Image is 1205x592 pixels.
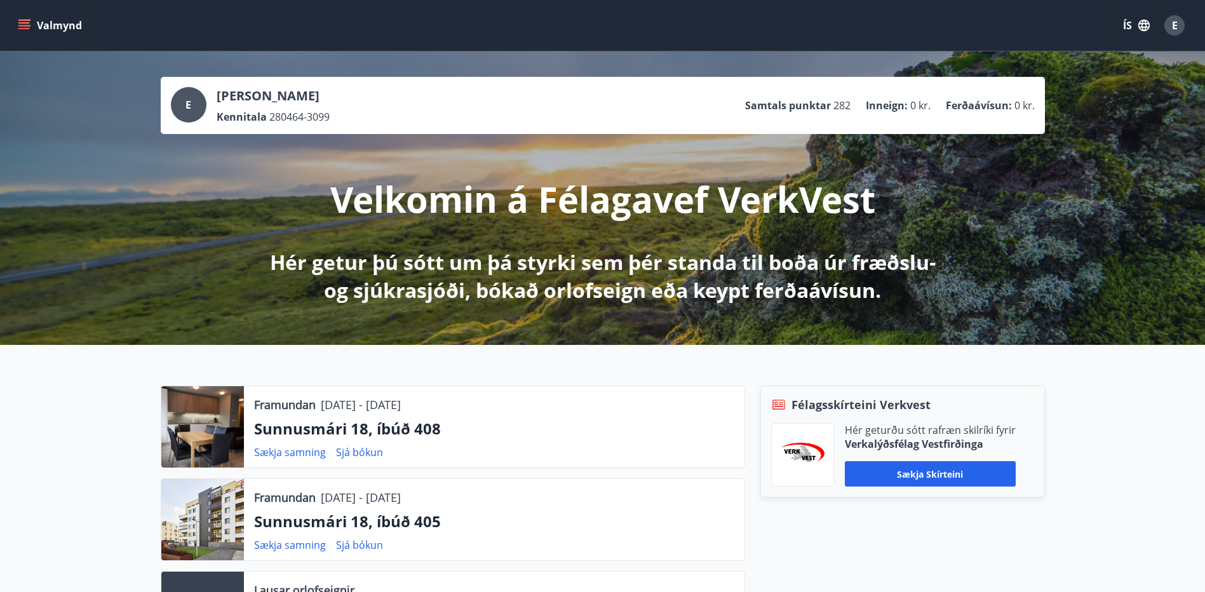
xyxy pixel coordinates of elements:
[254,418,734,440] p: Sunnusmári 18, íbúð 408
[1116,14,1157,37] button: ÍS
[217,110,267,124] p: Kennitala
[910,98,931,112] span: 0 kr.
[745,98,831,112] p: Samtals punktar
[845,423,1016,437] p: Hér geturðu sótt rafræn skilríki fyrir
[185,98,191,112] span: E
[15,14,87,37] button: menu
[845,461,1016,487] button: Sækja skírteini
[866,98,908,112] p: Inneign :
[336,538,383,552] a: Sjá bókun
[946,98,1012,112] p: Ferðaávísun :
[791,396,931,413] span: Félagsskírteini Verkvest
[267,248,938,304] p: Hér getur þú sótt um þá styrki sem þér standa til boða úr fræðslu- og sjúkrasjóði, bókað orlofsei...
[781,443,825,468] img: jihgzMk4dcgjRAW2aMgpbAqQEG7LZi0j9dOLAUvz.png
[321,489,401,506] p: [DATE] - [DATE]
[254,538,326,552] a: Sækja samning
[254,511,734,532] p: Sunnusmári 18, íbúð 405
[217,87,330,105] p: [PERSON_NAME]
[254,489,316,506] p: Framundan
[845,437,1016,451] p: Verkalýðsfélag Vestfirðinga
[321,396,401,413] p: [DATE] - [DATE]
[336,445,383,459] a: Sjá bókun
[254,396,316,413] p: Framundan
[1014,98,1035,112] span: 0 kr.
[833,98,851,112] span: 282
[1172,18,1178,32] span: E
[254,445,326,459] a: Sækja samning
[269,110,330,124] span: 280464-3099
[330,175,875,223] p: Velkomin á Félagavef VerkVest
[1159,10,1190,41] button: E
